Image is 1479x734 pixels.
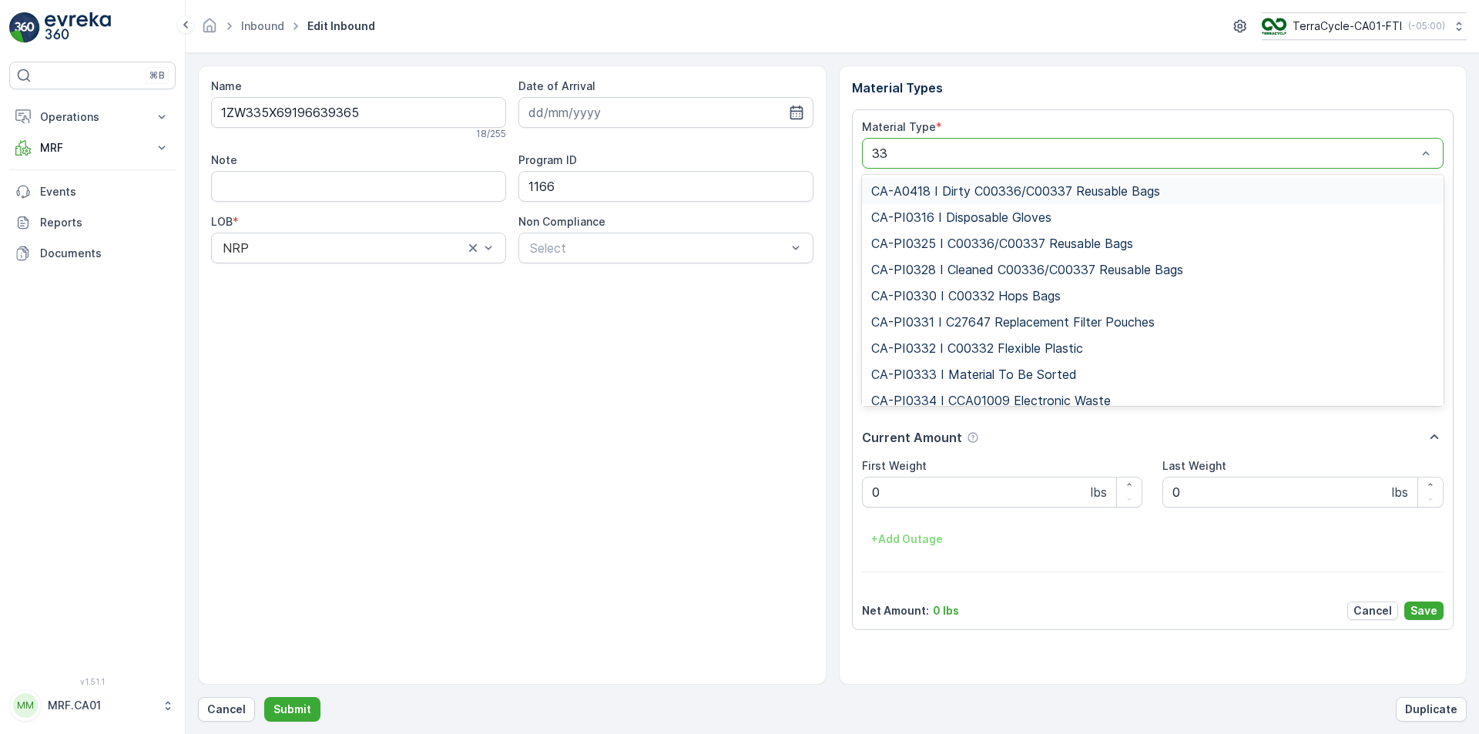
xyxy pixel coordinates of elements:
[40,109,145,125] p: Operations
[933,603,959,618] p: 0 lbs
[518,153,577,166] label: Program ID
[1396,697,1467,722] button: Duplicate
[1410,603,1437,618] p: Save
[304,18,378,34] span: Edit Inbound
[1293,18,1402,34] p: TerraCycle-CA01-FTI
[273,702,311,717] p: Submit
[862,603,929,618] p: Net Amount :
[871,289,1061,303] span: CA-PI0330 I C00332 Hops Bags
[862,459,927,472] label: First Weight
[9,102,176,132] button: Operations
[207,702,246,717] p: Cancel
[211,153,237,166] label: Note
[198,697,255,722] button: Cancel
[211,79,242,92] label: Name
[871,236,1133,250] span: CA-PI0325 I C00336/C00337 Reusable Bags
[871,341,1083,355] span: CA-PI0332 I C00332 Flexible Plastic
[9,689,176,722] button: MMMRF.CA01
[1347,602,1398,620] button: Cancel
[40,184,169,199] p: Events
[48,698,154,713] p: MRF.CA01
[967,431,979,444] div: Help Tooltip Icon
[1091,483,1107,501] p: lbs
[862,120,936,133] label: Material Type
[1408,20,1445,32] p: ( -05:00 )
[1162,459,1226,472] label: Last Weight
[871,184,1160,198] span: CA-A0418 I Dirty C00336/C00337 Reusable Bags
[871,263,1183,277] span: CA-PI0328 I Cleaned C00336/C00337 Reusable Bags
[1262,18,1286,35] img: TC_BVHiTW6.png
[211,215,233,228] label: LOB
[871,367,1077,381] span: CA-PI0333 I Material To Be Sorted
[871,394,1111,407] span: CA-PI0334 I CCA01009 Electronic Waste
[9,207,176,238] a: Reports
[1262,12,1467,40] button: TerraCycle-CA01-FTI(-05:00)
[1353,603,1392,618] p: Cancel
[264,697,320,722] button: Submit
[871,210,1051,224] span: CA-PI0316 I Disposable Gloves
[518,79,595,92] label: Date of Arrival
[40,140,145,156] p: MRF
[862,428,962,447] p: Current Amount
[9,176,176,207] a: Events
[518,97,813,128] input: dd/mm/yyyy
[9,132,176,163] button: MRF
[862,527,952,551] button: +Add Outage
[149,69,165,82] p: ⌘B
[9,238,176,269] a: Documents
[871,531,943,547] p: + Add Outage
[40,215,169,230] p: Reports
[530,239,786,257] p: Select
[45,12,111,43] img: logo_light-DOdMpM7g.png
[852,79,1454,97] p: Material Types
[9,677,176,686] span: v 1.51.1
[871,315,1155,329] span: CA-PI0331 I C27647 Replacement Filter Pouches
[1404,602,1444,620] button: Save
[476,128,506,140] p: 18 / 255
[1392,483,1408,501] p: lbs
[40,246,169,261] p: Documents
[9,12,40,43] img: logo
[13,693,38,718] div: MM
[241,19,284,32] a: Inbound
[201,23,218,36] a: Homepage
[1405,702,1457,717] p: Duplicate
[518,215,605,228] label: Non Compliance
